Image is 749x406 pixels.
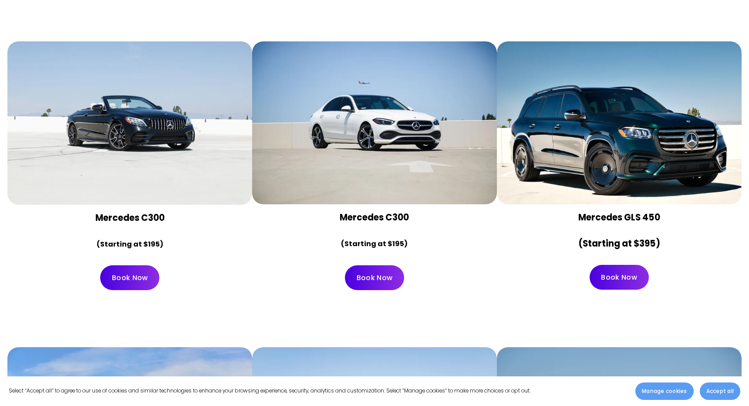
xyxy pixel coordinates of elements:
a: Book Now [100,265,159,290]
p: Select “Accept all” to agree to our use of cookies and similar technologies to enhance your brows... [9,386,530,396]
strong: (Starting at $195) [97,239,163,249]
span: Manage cookies [642,387,687,395]
a: Book Now [345,265,404,290]
strong: (Starting at $395) [578,237,660,250]
strong: Mercedes C300 [340,211,409,223]
strong: Mercedes GLS 450 [578,211,660,223]
button: Manage cookies [635,382,693,400]
button: Accept all [700,382,740,400]
span: Accept all [706,387,734,395]
strong: (Starting at $195) [341,239,408,249]
a: Book Now [590,265,649,290]
strong: Mercedes C300 [95,212,165,224]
